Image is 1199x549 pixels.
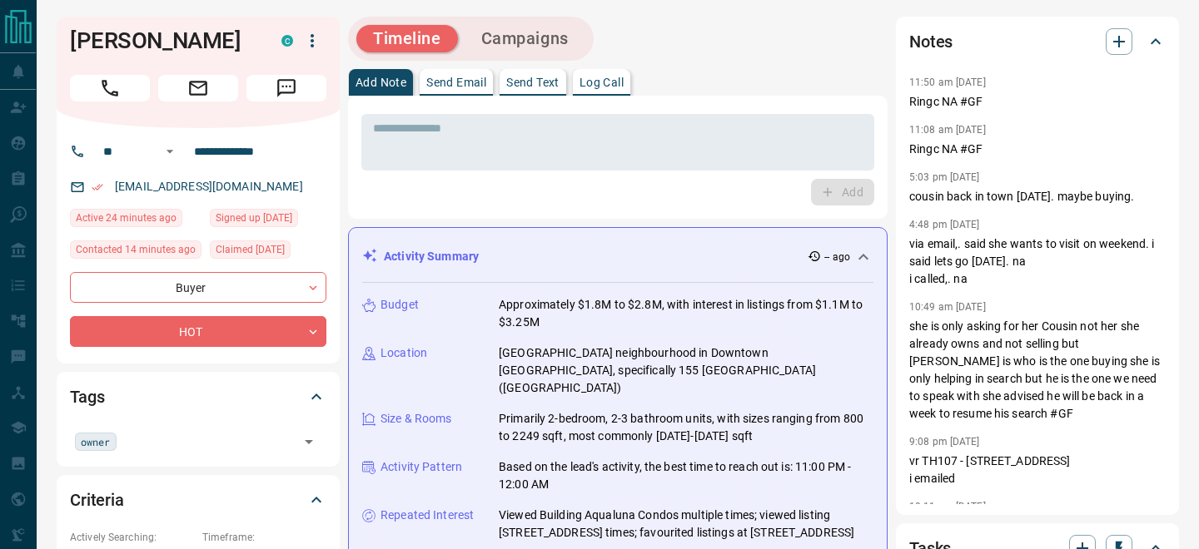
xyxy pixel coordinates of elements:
div: Tue Oct 14 2025 [70,240,201,264]
div: HOT [70,316,326,347]
p: Primarily 2-bedroom, 2-3 bathroom units, with sizes ranging from 800 to 2249 sqft, most commonly ... [499,410,873,445]
p: 10:11 am [DATE] [909,501,986,512]
p: she is only asking for her Cousin not her she already owns and not selling but [PERSON_NAME] is w... [909,318,1166,423]
span: Email [158,75,238,101]
svg: Email Verified [92,181,103,193]
p: Activity Summary [384,248,479,265]
button: Open [160,141,180,161]
div: Tags [70,377,326,417]
p: Log Call [580,77,624,88]
div: condos.ca [281,35,293,47]
p: Ringc NA #GF [909,141,1166,158]
p: 5:03 pm [DATE] [909,171,980,183]
p: Send Email [426,77,486,88]
p: vr TH107 - [STREET_ADDRESS] i emailed [909,453,1166,487]
h2: Criteria [70,487,124,513]
p: Timeframe: [202,530,326,545]
p: 11:50 am [DATE] [909,77,986,88]
h1: [PERSON_NAME] [70,27,256,54]
div: Tue Oct 14 2025 [70,209,201,232]
p: Viewed Building Aqualuna Condos multiple times; viewed listing [STREET_ADDRESS] times; favourited... [499,507,873,542]
p: Send Text [506,77,560,88]
p: Actively Searching: [70,530,194,545]
p: 11:08 am [DATE] [909,124,986,136]
span: Message [246,75,326,101]
span: Call [70,75,150,101]
span: owner [81,433,111,450]
p: via email,. said she wants to visit on weekend. i said lets go [DATE]. na i called,. na [909,235,1166,288]
button: Campaigns [465,25,585,52]
span: Active 24 minutes ago [76,210,177,226]
div: Activity Summary-- ago [362,241,873,272]
button: Open [297,430,321,453]
span: Signed up [DATE] [216,210,292,226]
div: Notes [909,22,1166,62]
p: Add Note [356,77,406,88]
div: Criteria [70,480,326,520]
p: Budget [381,296,419,314]
p: [GEOGRAPHIC_DATA] neighbourhood in Downtown [GEOGRAPHIC_DATA], specifically 155 [GEOGRAPHIC_DATA]... [499,344,873,397]
p: 4:48 pm [DATE] [909,219,980,230]
span: Contacted 14 minutes ago [76,241,196,258]
p: 10:49 am [DATE] [909,301,986,313]
button: Timeline [356,25,458,52]
p: Repeated Interest [381,507,474,524]
div: Tue Feb 26 2019 [210,209,326,232]
p: Size & Rooms [381,410,452,428]
p: Activity Pattern [381,458,462,476]
span: Claimed [DATE] [216,241,285,258]
p: Approximately $1.8M to $2.8M, with interest in listings from $1.1M to $3.25M [499,296,873,331]
div: Tue Feb 26 2019 [210,240,326,264]
p: cousin back in town [DATE]. maybe buying. [909,188,1166,205]
p: Based on the lead's activity, the best time to reach out is: 11:00 PM - 12:00 AM [499,458,873,493]
a: [EMAIL_ADDRESS][DOMAIN_NAME] [115,180,303,193]
p: Location [381,344,427,362]
div: Buyer [70,272,326,303]
h2: Notes [909,28,953,55]
p: -- ago [824,250,850,265]
p: 9:08 pm [DATE] [909,436,980,448]
p: Ringc NA #GF [909,93,1166,111]
h2: Tags [70,383,104,410]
